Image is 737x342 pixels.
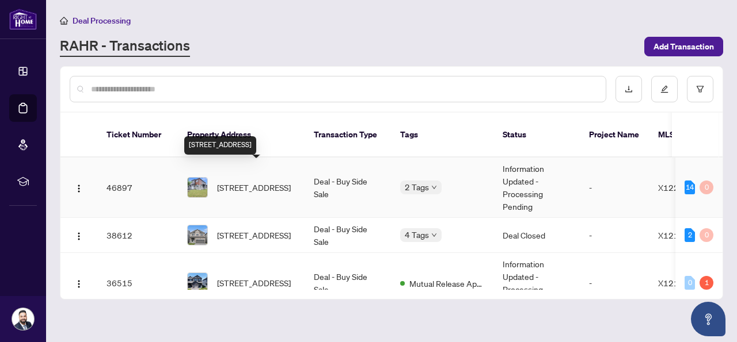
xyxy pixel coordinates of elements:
span: [STREET_ADDRESS] [217,229,291,241]
span: edit [660,85,668,93]
span: 4 Tags [405,228,429,241]
div: 0 [685,276,695,290]
button: Logo [70,178,88,197]
span: [STREET_ADDRESS] [217,276,291,289]
span: home [60,17,68,25]
td: Deal - Buy Side Sale [305,253,391,313]
span: filter [696,85,704,93]
button: edit [651,76,678,102]
img: Logo [74,232,83,241]
td: 38612 [97,218,178,253]
img: thumbnail-img [188,178,207,197]
th: Transaction Type [305,113,391,157]
span: X12148563 [658,278,705,288]
a: RAHR - Transactions [60,36,190,57]
th: Status [493,113,580,157]
span: down [431,185,437,190]
span: X12214192 [658,182,705,193]
span: 2 Tags [405,180,429,194]
td: Information Updated - Processing Pending [493,157,580,218]
td: Deal - Buy Side Sale [305,218,391,253]
img: logo [9,9,37,30]
th: Tags [391,113,493,157]
img: Logo [74,184,83,193]
span: down [431,232,437,238]
td: Information Updated - Processing Pending [493,253,580,313]
td: - [580,253,649,313]
div: 14 [685,180,695,194]
img: Profile Icon [12,308,34,330]
td: - [580,218,649,253]
th: MLS # [649,113,718,157]
span: X12139008 [658,230,705,240]
div: 1 [700,276,713,290]
div: 0 [700,180,713,194]
div: 2 [685,228,695,242]
button: filter [687,76,713,102]
span: Deal Processing [73,16,131,26]
th: Project Name [580,113,649,157]
td: 36515 [97,253,178,313]
span: [STREET_ADDRESS] [217,181,291,194]
button: Logo [70,274,88,292]
div: 0 [700,228,713,242]
button: Add Transaction [644,37,723,56]
img: thumbnail-img [188,225,207,245]
span: Mutual Release Approved [409,277,484,290]
img: Logo [74,279,83,289]
td: - [580,157,649,218]
td: Deal - Buy Side Sale [305,157,391,218]
span: Add Transaction [654,37,714,56]
button: Logo [70,226,88,244]
th: Ticket Number [97,113,178,157]
img: thumbnail-img [188,273,207,293]
span: download [625,85,633,93]
td: Deal Closed [493,218,580,253]
th: Property Address [178,113,305,157]
div: [STREET_ADDRESS] [184,136,256,155]
button: Open asap [691,302,725,336]
td: 46897 [97,157,178,218]
button: download [616,76,642,102]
